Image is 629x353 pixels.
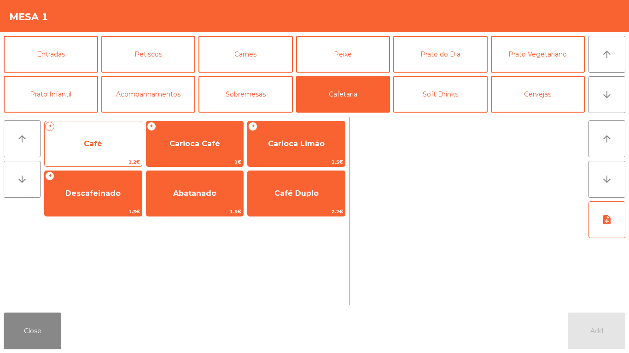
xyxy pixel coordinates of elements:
button: Acompanhamentos [101,76,196,113]
span: 1.5€ [248,158,345,166]
button: arrow_upward [588,120,625,157]
button: Carnes [198,36,293,73]
span: + [45,171,54,181]
span: Descafeinado [65,189,121,198]
span: + [147,122,156,131]
button: Soft Drinks [393,76,488,113]
i: arrow_downward [17,174,28,185]
span: 1€ [146,158,244,166]
span: 1.5€ [146,207,244,216]
i: arrow_upward [17,133,28,144]
i: note_add [601,214,612,225]
span: + [45,122,54,131]
button: arrow_upward [4,120,41,157]
button: Petiscos [101,36,196,73]
button: Close [4,313,61,349]
i: arrow_downward [601,89,612,100]
span: 1.3€ [45,207,142,216]
i: arrow_downward [601,174,612,185]
button: Prato Vegetariano [491,36,585,73]
button: Peixe [296,36,390,73]
i: arrow_upward [601,49,612,60]
span: Carioca Limão [268,139,325,148]
button: arrow_downward [588,161,625,198]
span: Carioca Café [169,139,220,148]
span: 2.2€ [248,207,345,216]
span: Café [84,139,102,148]
button: Cervejas [491,76,585,113]
h4: Mesa 1 [9,10,48,24]
button: Entradas [4,36,98,73]
button: arrow_upward [588,36,625,73]
button: Cafetaria [296,76,390,113]
span: Abatanado [173,189,216,198]
button: arrow_downward [588,76,625,113]
button: Sobremesas [198,76,293,113]
button: arrow_downward [4,161,41,198]
button: Prato Infantil [4,76,98,113]
span: Café Duplo [274,189,319,198]
i: arrow_upward [601,133,612,144]
button: note_add [588,201,625,238]
span: 1.2€ [45,158,142,166]
span: + [248,122,257,131]
button: Prato do Dia [393,36,488,73]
